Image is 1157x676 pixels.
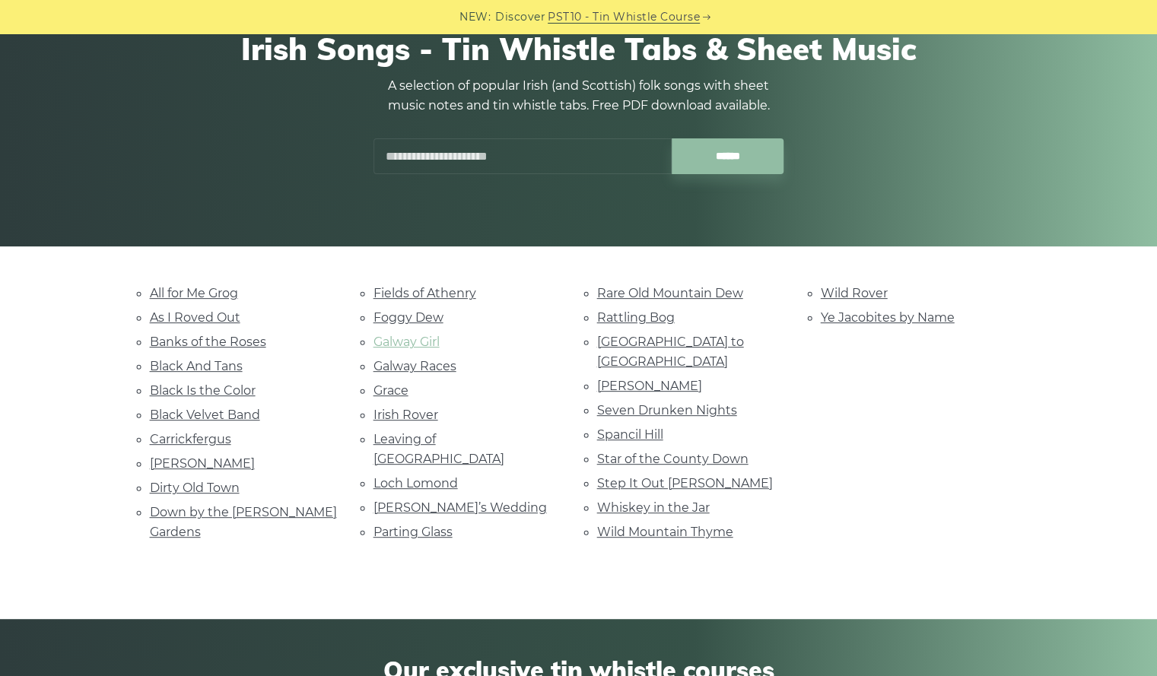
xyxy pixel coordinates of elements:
[150,335,266,349] a: Banks of the Roses
[150,286,238,300] a: All for Me Grog
[597,476,773,490] a: Step It Out [PERSON_NAME]
[597,500,710,515] a: Whiskey in the Jar
[373,500,547,515] a: [PERSON_NAME]’s Wedding
[597,452,749,466] a: Star of the County Down
[821,310,955,325] a: Ye Jacobites by Name
[150,432,231,446] a: Carrickfergus
[597,525,733,539] a: Wild Mountain Thyme
[150,30,1008,67] h1: Irish Songs - Tin Whistle Tabs & Sheet Music
[495,8,545,26] span: Discover
[597,335,744,369] a: [GEOGRAPHIC_DATA] to [GEOGRAPHIC_DATA]
[373,408,438,422] a: Irish Rover
[373,286,476,300] a: Fields of Athenry
[150,383,256,398] a: Black Is the Color
[373,335,440,349] a: Galway Girl
[548,8,700,26] a: PST10 - Tin Whistle Course
[150,481,240,495] a: Dirty Old Town
[373,525,453,539] a: Parting Glass
[150,456,255,471] a: [PERSON_NAME]
[150,505,337,539] a: Down by the [PERSON_NAME] Gardens
[597,310,675,325] a: Rattling Bog
[373,432,504,466] a: Leaving of [GEOGRAPHIC_DATA]
[373,310,443,325] a: Foggy Dew
[597,427,663,442] a: Spancil Hill
[150,310,240,325] a: As I Roved Out
[373,476,458,490] a: Loch Lomond
[373,383,408,398] a: Grace
[150,359,243,373] a: Black And Tans
[597,286,743,300] a: Rare Old Mountain Dew
[459,8,491,26] span: NEW:
[597,379,702,393] a: [PERSON_NAME]
[150,408,260,422] a: Black Velvet Band
[373,359,456,373] a: Galway Races
[597,403,737,417] a: Seven Drunken Nights
[821,286,888,300] a: Wild Rover
[373,76,784,116] p: A selection of popular Irish (and Scottish) folk songs with sheet music notes and tin whistle tab...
